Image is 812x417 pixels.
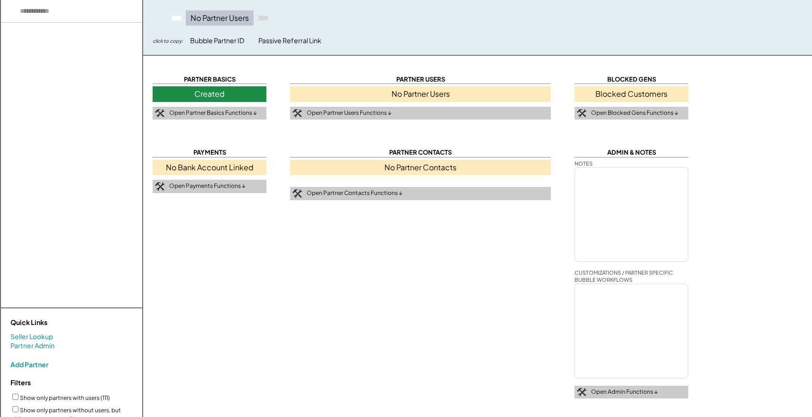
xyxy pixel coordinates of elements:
[591,388,658,396] div: Open Admin Functions ↓
[575,160,593,167] div: NOTES
[307,109,392,117] div: Open Partner Users Functions ↓
[153,148,266,157] div: PAYMENTS
[292,109,302,118] img: tool-icon.png
[10,318,105,327] div: Quick Links
[307,189,402,197] div: Open Partner Contacts Functions ↓
[10,332,53,342] a: Seller Lookup
[575,75,688,84] div: BLOCKED GENS
[290,148,551,157] div: PARTNER CONTACTS
[190,36,244,46] div: Bubble Partner ID
[169,109,257,117] div: Open Partner Basics Functions ↓
[155,182,164,191] img: tool-icon.png
[169,182,246,190] div: Open Payments Functions ↓
[153,160,266,175] div: No Bank Account Linked
[10,378,31,387] strong: Filters
[290,75,551,84] div: PARTNER USERS
[10,341,55,351] a: Partner Admin
[20,394,110,401] label: Show only partners with users (111)
[577,388,586,397] img: tool-icon.png
[575,148,688,157] div: ADMIN & NOTES
[591,109,678,117] div: Open Blocked Gens Functions ↓
[153,86,266,102] div: Created
[153,75,266,84] div: PARTNER BASICS
[575,269,688,284] div: CUSTOMIZATIONS / PARTNER SPECIFIC BUBBLE WORKFLOWS
[575,86,688,102] div: Blocked Customers
[10,360,48,369] div: Add Partner
[292,189,302,198] img: tool-icon.png
[577,109,586,118] img: tool-icon.png
[153,37,183,44] div: click to copy:
[290,160,551,175] div: No Partner Contacts
[290,86,551,102] div: No Partner Users
[258,36,321,46] div: Passive Referral Link
[155,109,164,118] img: tool-icon.png
[186,10,254,26] div: No Partner Users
